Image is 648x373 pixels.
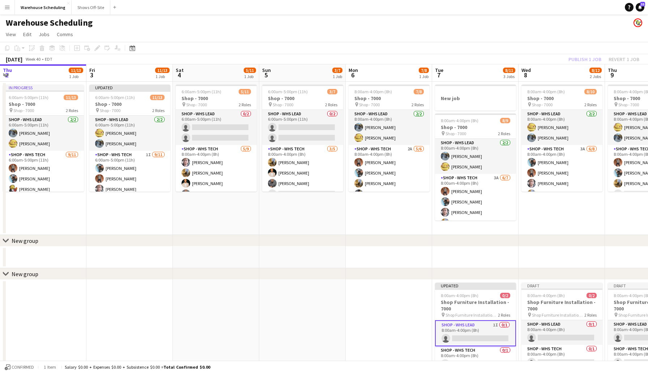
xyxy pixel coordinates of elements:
app-card-role: Shop - WHS Tech3A6/78:00am-4:00pm (8h)[PERSON_NAME][PERSON_NAME][PERSON_NAME][PERSON_NAME] [435,174,516,261]
span: 6:00am-5:00pm (11h) [268,89,308,94]
span: 0/2 [500,293,510,298]
span: 5/11 [244,68,256,73]
h3: Shop - 7000 [3,101,84,107]
span: Thu [608,67,617,73]
app-card-role: Shop - WHS Tech9/116:00am-5:00pm (11h)[PERSON_NAME][PERSON_NAME][PERSON_NAME] [3,151,84,280]
app-card-role: Shop - WHS Lead0/26:00am-5:00pm (11h) [262,110,343,145]
a: Comms [54,30,76,39]
app-job-card: In progress6:00am-5:00pm (11h)11/13Shop - 7000 Shop - 70002 RolesShop - WHS Lead2/26:00am-5:00pm ... [3,85,84,192]
span: 3/7 [332,68,342,73]
app-card-role: Shop - WHS Lead2/28:00am-4:00pm (8h)[PERSON_NAME][PERSON_NAME] [435,139,516,174]
div: New group [12,270,38,278]
div: 1 Job [155,74,169,79]
app-job-card: 8:00am-4:00pm (8h)8/9Shop - 7000 Shop - 70002 RolesShop - WHS Lead2/28:00am-4:00pm (8h)[PERSON_NA... [435,113,516,220]
span: Thu [3,67,12,73]
span: 6:00am-5:00pm (11h) [182,89,221,94]
div: Updated [435,283,516,288]
h3: New job [435,95,516,102]
a: Edit [20,30,34,39]
div: In progress [3,85,84,90]
span: 8 [520,71,531,79]
span: 2 Roles [239,102,251,107]
span: Shop - 7000 [273,102,293,107]
h3: Shop - 7000 [521,95,602,102]
app-card-role: Shop - WHS Tech2A5/68:00am-4:00pm (8h)[PERSON_NAME][PERSON_NAME][PERSON_NAME][PERSON_NAME] [349,145,430,222]
span: 8:00am-4:00pm (8h) [354,89,392,94]
div: Updated [89,85,170,90]
div: Updated6:00am-5:00pm (11h)11/13Shop - 7000 Shop - 70002 RolesShop - WHS Lead2/26:00am-5:00pm (11h... [89,85,170,192]
app-card-role: Shop - WHS Lead2/26:00am-5:00pm (11h)[PERSON_NAME][PERSON_NAME] [3,116,84,151]
span: Shop - 7000 [186,102,207,107]
app-card-role: Shop - WHS Lead0/26:00am-5:00pm (11h) [176,110,257,145]
span: Tue [435,67,443,73]
span: Wed [521,67,531,73]
span: 8:00am-4:00pm (8h) [441,293,478,298]
app-job-card: 8:00am-4:00pm (8h)8/10Shop - 7000 Shop - 70002 RolesShop - WHS Lead2/28:00am-4:00pm (8h)[PERSON_N... [521,85,602,192]
h3: Shop - 7000 [435,124,516,130]
button: Shows Off-Site [72,0,110,14]
span: Total Confirmed $0.00 [163,364,210,370]
div: EDT [45,56,52,62]
div: 1 Job [333,74,342,79]
span: Shop - 7000 [359,102,380,107]
h3: Shop - 7000 [176,95,257,102]
span: Comms [57,31,73,38]
app-card-role: Shop - WHS Tech1I9/116:00am-5:00pm (11h)[PERSON_NAME][PERSON_NAME][PERSON_NAME] [89,151,170,280]
app-job-card: 6:00am-5:00pm (11h)5/11Shop - 7000 Shop - 70002 RolesShop - WHS Lead0/26:00am-5:00pm (11h) Shop -... [176,85,257,192]
span: 8/10 [584,89,597,94]
span: 7/8 [414,89,424,94]
span: 8:00am-4:00pm (8h) [441,118,478,123]
span: 6:00am-5:00pm (11h) [95,95,135,100]
div: 8:00am-4:00pm (8h)7/8Shop - 7000 Shop - 70002 RolesShop - WHS Lead2/28:00am-4:00pm (8h)[PERSON_NA... [349,85,430,192]
span: 2 Roles [584,312,597,318]
h3: Shop Furniture Installation - 7000 [521,299,602,312]
a: Jobs [36,30,52,39]
div: 3 Jobs [503,74,515,79]
span: Shop - 7000 [532,102,553,107]
span: 6:00am-5:00pm (11h) [9,95,48,100]
div: [DATE] [6,56,22,63]
app-card-role: Shop - WHS Lead2/28:00am-4:00pm (8h)[PERSON_NAME][PERSON_NAME] [521,110,602,145]
span: 11/13 [69,68,83,73]
span: 3 [88,71,95,79]
app-card-role: Shop - WHS Lead1I0/18:00am-4:00pm (8h) [435,320,516,346]
span: Shop - 7000 [618,102,639,107]
span: Edit [23,31,31,38]
span: 9 [607,71,617,79]
span: 2 Roles [412,102,424,107]
span: 8/9 [500,118,510,123]
app-card-role: Shop - WHS Tech3/58:00am-4:00pm (8h)[PERSON_NAME][PERSON_NAME][PERSON_NAME] [262,145,343,211]
app-job-card: New job [435,85,516,111]
div: 2 Jobs [590,74,601,79]
app-card-role: Shop - WHS Tech5/98:00am-4:00pm (8h)[PERSON_NAME][PERSON_NAME][PERSON_NAME][PERSON_NAME] [176,145,257,253]
span: Mon [349,67,358,73]
span: 6 [348,71,358,79]
app-job-card: Draft8:00am-4:00pm (8h)0/2Shop Furniture Installation - 7000 Shop Furniture Installation - 70002 ... [521,283,602,369]
span: 7/8 [419,68,429,73]
span: 2 Roles [498,131,510,136]
button: Warehouse Scheduling [15,0,72,14]
span: 2 Roles [66,108,78,113]
span: 5/11 [239,89,251,94]
span: Shop Furniture Installation - 7000 [445,312,498,318]
h3: Shop Furniture Installation - 7000 [435,299,516,312]
app-card-role: Shop - WHS Lead2/28:00am-4:00pm (8h)[PERSON_NAME][PERSON_NAME] [349,110,430,145]
app-job-card: 6:00am-5:00pm (11h)3/7Shop - 7000 Shop - 70002 RolesShop - WHS Lead0/26:00am-5:00pm (11h) Shop - ... [262,85,343,192]
span: 4 [175,71,184,79]
span: Jobs [39,31,50,38]
app-user-avatar: Labor Coordinator [634,18,642,27]
app-card-role: Shop - WHS Tech3A6/88:00am-4:00pm (8h)[PERSON_NAME][PERSON_NAME][PERSON_NAME][PERSON_NAME] [521,145,602,243]
span: 2 Roles [584,102,597,107]
div: Salary $0.00 + Expenses $0.00 + Subsistence $0.00 = [65,364,210,370]
span: Sat [176,67,184,73]
span: 8/11 [503,68,515,73]
span: Sun [262,67,271,73]
span: 11/13 [150,95,165,100]
h3: Shop - 7000 [349,95,430,102]
span: 11/13 [64,95,78,100]
span: 33 [640,2,645,7]
span: Confirmed [12,365,34,370]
